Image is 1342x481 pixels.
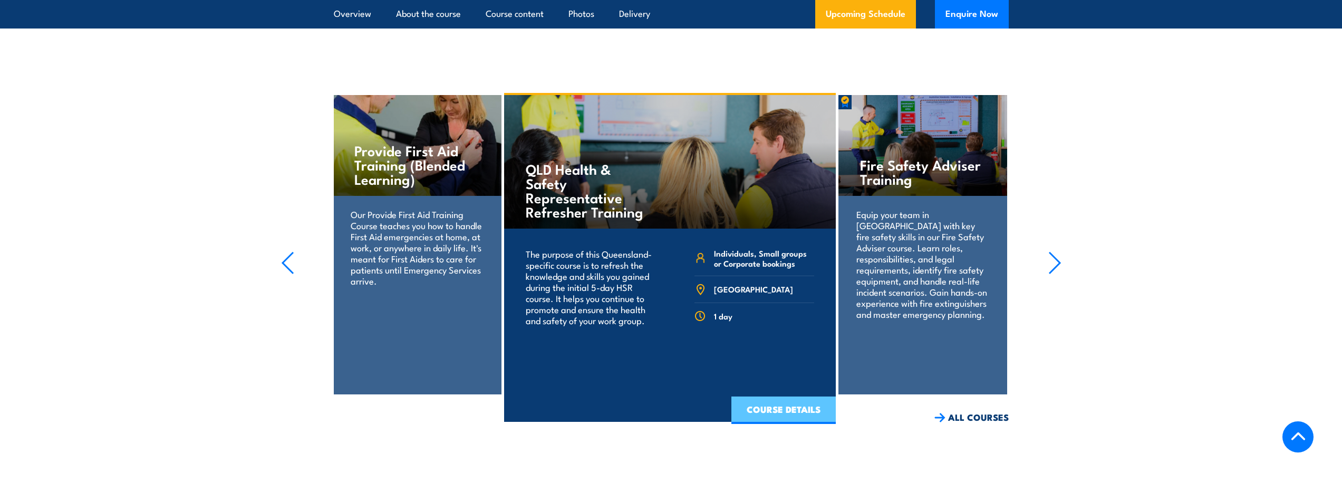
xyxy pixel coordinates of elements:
[526,248,656,326] p: The purpose of this Queensland-specific course is to refresh the knowledge and skills you gained ...
[714,248,814,268] span: Individuals, Small groups or Corporate bookings
[856,209,989,319] p: Equip your team in [GEOGRAPHIC_DATA] with key fire safety skills in our Fire Safety Adviser cours...
[354,143,479,186] h4: Provide First Aid Training (Blended Learning)
[934,411,1009,423] a: ALL COURSES
[526,162,650,219] h4: QLD Health & Safety Representative Refresher Training
[731,397,836,424] a: COURSE DETAILS
[351,209,483,286] p: Our Provide First Aid Training Course teaches you how to handle First Aid emergencies at home, at...
[714,284,793,294] span: [GEOGRAPHIC_DATA]
[860,157,985,186] h4: Fire Safety Adviser Training
[714,311,732,321] span: 1 day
